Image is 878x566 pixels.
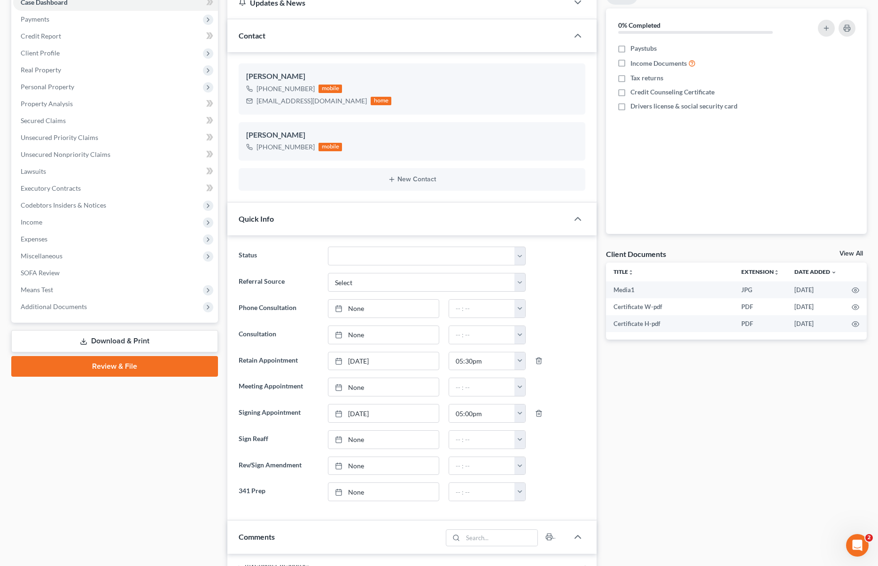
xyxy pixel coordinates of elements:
a: Review & File [11,356,218,377]
a: Property Analysis [13,95,218,112]
span: Expenses [21,235,47,243]
div: [PHONE_NUMBER] [256,142,315,152]
div: [PERSON_NAME] [246,71,577,82]
div: [EMAIL_ADDRESS][DOMAIN_NAME] [256,96,367,106]
label: Meeting Appointment [234,378,323,396]
span: Means Test [21,286,53,294]
div: [PERSON_NAME] [246,130,577,141]
a: Executory Contracts [13,180,218,197]
a: Titleunfold_more [614,268,634,275]
a: Extensionunfold_more [741,268,779,275]
span: Payments [21,15,49,23]
span: Income [21,218,42,226]
label: Retain Appointment [234,352,323,371]
a: View All [839,250,863,257]
td: [DATE] [787,298,844,315]
div: home [371,97,391,105]
input: -- : -- [449,300,515,318]
label: Phone Consultation [234,299,323,318]
td: PDF [734,315,787,332]
div: Client Documents [606,249,666,259]
input: -- : -- [449,431,515,449]
span: 2 [865,534,873,542]
td: JPG [734,281,787,298]
span: Real Property [21,66,61,74]
span: Drivers license & social security card [630,101,738,111]
span: Tax returns [630,73,663,83]
input: Search... [463,530,537,546]
input: -- : -- [449,326,515,344]
div: mobile [319,143,342,151]
td: [DATE] [787,315,844,332]
a: None [328,457,439,475]
a: SOFA Review [13,264,218,281]
a: None [328,378,439,396]
a: [DATE] [328,352,439,370]
label: Consultation [234,326,323,344]
label: Signing Appointment [234,404,323,423]
input: -- : -- [449,457,515,475]
input: -- : -- [449,404,515,422]
td: Certificate H-pdf [606,315,734,332]
label: Status [234,247,323,265]
button: New Contact [246,176,577,183]
a: None [328,326,439,344]
a: Secured Claims [13,112,218,129]
i: unfold_more [774,270,779,275]
td: Media1 [606,281,734,298]
span: Client Profile [21,49,60,57]
span: Secured Claims [21,116,66,124]
span: Property Analysis [21,100,73,108]
label: Referral Source [234,273,323,292]
div: [PHONE_NUMBER] [256,84,315,93]
span: Additional Documents [21,302,87,310]
td: PDF [734,298,787,315]
strong: 0% Completed [618,21,660,29]
span: Codebtors Insiders & Notices [21,201,106,209]
a: Unsecured Nonpriority Claims [13,146,218,163]
a: Unsecured Priority Claims [13,129,218,146]
a: Date Added expand_more [794,268,837,275]
span: Comments [239,532,275,541]
td: [DATE] [787,281,844,298]
a: [DATE] [328,404,439,422]
label: 341 Prep [234,482,323,501]
i: expand_more [831,270,837,275]
span: Personal Property [21,83,74,91]
td: Certificate W-pdf [606,298,734,315]
input: -- : -- [449,352,515,370]
a: None [328,300,439,318]
a: None [328,431,439,449]
span: Credit Counseling Certificate [630,87,715,97]
span: Income Documents [630,59,687,68]
span: Quick Info [239,214,274,223]
label: Sign Reaff [234,430,323,449]
label: Rev/Sign Amendment [234,457,323,475]
span: Unsecured Priority Claims [21,133,98,141]
div: mobile [319,85,342,93]
span: Contact [239,31,265,40]
a: Lawsuits [13,163,218,180]
span: Miscellaneous [21,252,62,260]
input: -- : -- [449,483,515,501]
a: None [328,483,439,501]
span: Executory Contracts [21,184,81,192]
span: Credit Report [21,32,61,40]
span: SOFA Review [21,269,60,277]
i: unfold_more [628,270,634,275]
span: Unsecured Nonpriority Claims [21,150,110,158]
span: Lawsuits [21,167,46,175]
a: Download & Print [11,330,218,352]
iframe: Intercom live chat [846,534,869,557]
span: Paystubs [630,44,657,53]
a: Credit Report [13,28,218,45]
input: -- : -- [449,378,515,396]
